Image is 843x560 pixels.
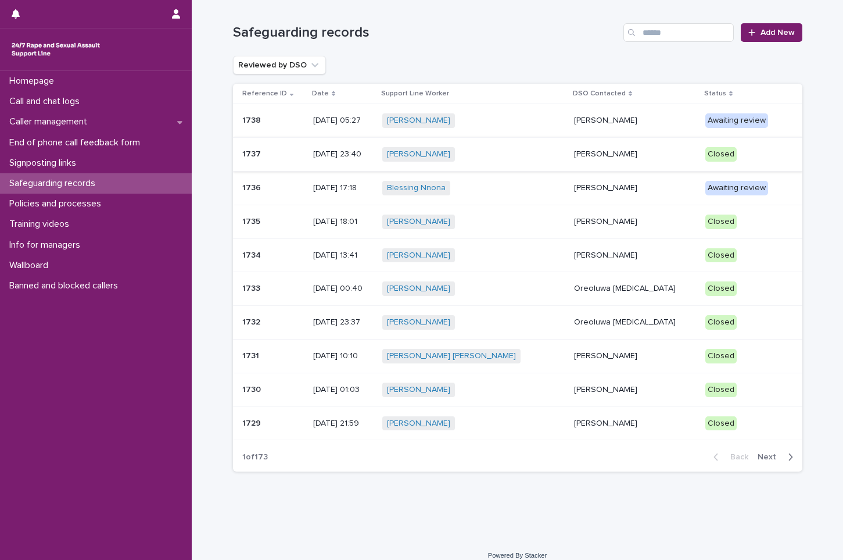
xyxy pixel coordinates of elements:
[313,217,373,227] p: [DATE] 18:01
[233,171,802,205] tr: 17361736 [DATE] 17:18Blessing Nnona [PERSON_NAME]Awaiting review
[387,284,450,294] a: [PERSON_NAME]
[387,385,450,395] a: [PERSON_NAME]
[313,116,373,126] p: [DATE] 05:27
[233,272,802,306] tr: 17331733 [DATE] 00:40[PERSON_NAME] Oreoluwa [MEDICAL_DATA]Closed
[705,349,737,363] div: Closed
[242,315,263,327] p: 1732
[387,183,446,193] a: Blessing Nnona
[233,104,802,138] tr: 17381738 [DATE] 05:27[PERSON_NAME] [PERSON_NAME]Awaiting review
[9,38,102,61] img: rhQMoQhaT3yELyF149Cw
[313,351,373,361] p: [DATE] 10:10
[753,452,802,462] button: Next
[705,147,737,162] div: Closed
[5,260,58,271] p: Wallboard
[574,217,696,227] p: [PERSON_NAME]
[705,113,768,128] div: Awaiting review
[233,138,802,172] tr: 17371737 [DATE] 23:40[PERSON_NAME] [PERSON_NAME]Closed
[242,87,287,100] p: Reference ID
[387,419,450,429] a: [PERSON_NAME]
[5,240,89,251] p: Info for managers
[574,284,696,294] p: Oreoluwa [MEDICAL_DATA]
[488,552,547,559] a: Powered By Stacker
[387,116,450,126] a: [PERSON_NAME]
[313,149,373,159] p: [DATE] 23:40
[233,24,619,41] h1: Safeguarding records
[5,96,89,107] p: Call and chat logs
[574,149,696,159] p: [PERSON_NAME]
[623,23,734,42] input: Search
[761,28,795,37] span: Add New
[387,217,450,227] a: [PERSON_NAME]
[242,181,263,193] p: 1736
[5,158,85,169] p: Signposting links
[242,147,263,159] p: 1737
[574,183,696,193] p: [PERSON_NAME]
[233,373,802,406] tr: 17301730 [DATE] 01:03[PERSON_NAME] [PERSON_NAME]Closed
[5,280,127,291] p: Banned and blocked callers
[705,248,737,263] div: Closed
[313,318,373,327] p: [DATE] 23:37
[705,416,737,431] div: Closed
[758,453,783,461] span: Next
[242,113,263,126] p: 1738
[705,383,737,397] div: Closed
[5,198,110,209] p: Policies and processes
[233,56,326,74] button: Reviewed by DSO
[574,318,696,327] p: Oreoluwa [MEDICAL_DATA]
[5,219,78,230] p: Training videos
[242,349,261,361] p: 1731
[5,178,105,189] p: Safeguarding records
[741,23,802,42] a: Add New
[705,315,737,330] div: Closed
[387,149,450,159] a: [PERSON_NAME]
[313,251,373,261] p: [DATE] 13:41
[387,351,516,361] a: [PERSON_NAME] [PERSON_NAME]
[387,251,450,261] a: [PERSON_NAME]
[5,76,63,87] p: Homepage
[233,306,802,340] tr: 17321732 [DATE] 23:37[PERSON_NAME] Oreoluwa [MEDICAL_DATA]Closed
[313,419,373,429] p: [DATE] 21:59
[574,385,696,395] p: [PERSON_NAME]
[233,339,802,373] tr: 17311731 [DATE] 10:10[PERSON_NAME] [PERSON_NAME] [PERSON_NAME]Closed
[704,87,726,100] p: Status
[705,181,768,195] div: Awaiting review
[705,281,737,296] div: Closed
[723,453,748,461] span: Back
[574,251,696,261] p: [PERSON_NAME]
[242,383,263,395] p: 1730
[313,183,373,193] p: [DATE] 17:18
[242,281,263,294] p: 1733
[387,318,450,327] a: [PERSON_NAME]
[705,215,737,229] div: Closed
[233,238,802,272] tr: 17341734 [DATE] 13:41[PERSON_NAME] [PERSON_NAME]Closed
[5,137,149,148] p: End of phone call feedback form
[381,87,449,100] p: Support Line Worker
[313,284,373,294] p: [DATE] 00:40
[573,87,626,100] p: DSO Contacted
[704,452,753,462] button: Back
[233,406,802,440] tr: 17291729 [DATE] 21:59[PERSON_NAME] [PERSON_NAME]Closed
[574,419,696,429] p: [PERSON_NAME]
[5,116,96,127] p: Caller management
[233,205,802,238] tr: 17351735 [DATE] 18:01[PERSON_NAME] [PERSON_NAME]Closed
[574,351,696,361] p: [PERSON_NAME]
[312,87,329,100] p: Date
[242,248,263,261] p: 1734
[242,215,263,227] p: 1735
[574,116,696,126] p: [PERSON_NAME]
[233,443,277,472] p: 1 of 173
[242,416,263,429] p: 1729
[313,385,373,395] p: [DATE] 01:03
